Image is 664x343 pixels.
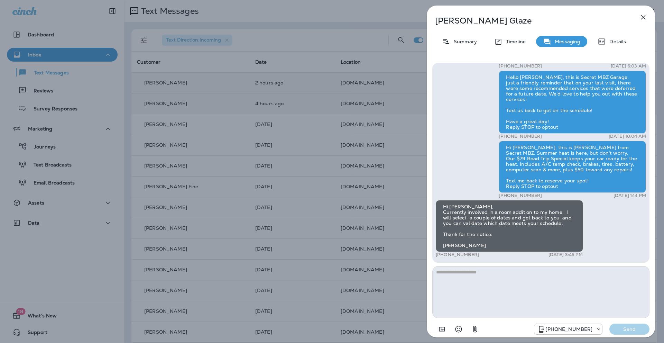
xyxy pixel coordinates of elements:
[499,134,542,139] p: [PHONE_NUMBER]
[551,39,580,44] p: Messaging
[499,63,542,69] p: [PHONE_NUMBER]
[611,63,646,69] p: [DATE] 6:03 AM
[609,134,646,139] p: [DATE] 10:04 AM
[435,16,624,26] p: [PERSON_NAME] Glaze
[606,39,626,44] p: Details
[545,326,592,332] p: [PHONE_NUMBER]
[499,193,542,198] p: [PHONE_NUMBER]
[499,71,646,134] div: Hello [PERSON_NAME], this is Secret MBZ Garage, just a friendly reminder that on your last visit,...
[435,322,449,336] button: Add in a premade template
[436,252,479,258] p: [PHONE_NUMBER]
[534,325,602,333] div: +1 (424) 433-6149
[499,141,646,193] div: Hi [PERSON_NAME], this is [PERSON_NAME] from Secret MBZ. Summer heat is here, but don't worry. Ou...
[436,200,583,252] div: Hi [PERSON_NAME], Currently involved in a room addition to my home. I will select a couple of dat...
[502,39,526,44] p: Timeline
[452,322,465,336] button: Select an emoji
[548,252,583,258] p: [DATE] 3:45 PM
[614,193,646,198] p: [DATE] 1:14 PM
[450,39,477,44] p: Summary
